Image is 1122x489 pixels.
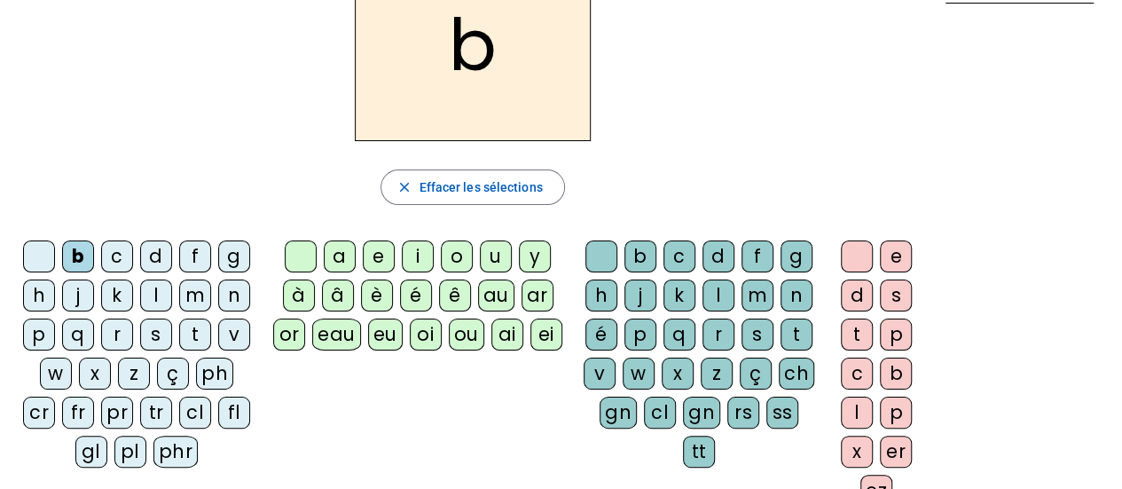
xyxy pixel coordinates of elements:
[179,397,211,429] div: cl
[530,319,562,351] div: ei
[368,319,403,351] div: eu
[62,241,94,272] div: b
[522,280,553,312] div: ar
[624,280,656,312] div: j
[363,241,395,272] div: e
[381,170,564,205] button: Effacer les sélections
[741,241,773,272] div: f
[727,397,759,429] div: rs
[841,319,873,351] div: t
[101,319,133,351] div: r
[324,241,356,272] div: a
[478,280,514,312] div: au
[585,280,617,312] div: h
[779,358,814,390] div: ch
[663,241,695,272] div: c
[623,358,655,390] div: w
[880,358,912,390] div: b
[644,397,676,429] div: cl
[880,436,912,468] div: er
[322,280,354,312] div: â
[218,280,250,312] div: n
[62,397,94,429] div: fr
[114,436,146,468] div: pl
[781,319,812,351] div: t
[402,241,434,272] div: i
[283,280,315,312] div: à
[663,319,695,351] div: q
[62,319,94,351] div: q
[880,280,912,312] div: s
[740,358,772,390] div: ç
[140,241,172,272] div: d
[410,319,442,351] div: oi
[179,319,211,351] div: t
[218,319,250,351] div: v
[361,280,393,312] div: è
[23,397,55,429] div: cr
[312,319,361,351] div: eau
[79,358,111,390] div: x
[101,397,133,429] div: pr
[702,241,734,272] div: d
[584,358,616,390] div: v
[196,358,233,390] div: ph
[140,397,172,429] div: tr
[62,280,94,312] div: j
[683,397,720,429] div: gn
[480,241,512,272] div: u
[218,397,250,429] div: fl
[40,358,72,390] div: w
[841,397,873,429] div: l
[519,241,551,272] div: y
[880,241,912,272] div: e
[140,319,172,351] div: s
[781,280,812,312] div: n
[218,241,250,272] div: g
[880,397,912,429] div: p
[663,280,695,312] div: k
[140,280,172,312] div: l
[841,358,873,390] div: c
[23,280,55,312] div: h
[400,280,432,312] div: é
[75,436,107,468] div: gl
[624,319,656,351] div: p
[101,280,133,312] div: k
[741,280,773,312] div: m
[766,397,798,429] div: ss
[153,436,199,468] div: phr
[118,358,150,390] div: z
[880,319,912,351] div: p
[419,177,542,198] span: Effacer les sélections
[157,358,189,390] div: ç
[449,319,484,351] div: ou
[841,280,873,312] div: d
[683,436,715,468] div: tt
[624,241,656,272] div: b
[179,280,211,312] div: m
[101,241,133,272] div: c
[273,319,305,351] div: or
[702,280,734,312] div: l
[662,358,694,390] div: x
[585,319,617,351] div: é
[439,280,471,312] div: ê
[179,241,211,272] div: f
[396,179,412,195] mat-icon: close
[781,241,812,272] div: g
[441,241,473,272] div: o
[841,436,873,468] div: x
[600,397,637,429] div: gn
[702,319,734,351] div: r
[491,319,523,351] div: ai
[23,319,55,351] div: p
[701,358,733,390] div: z
[741,319,773,351] div: s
